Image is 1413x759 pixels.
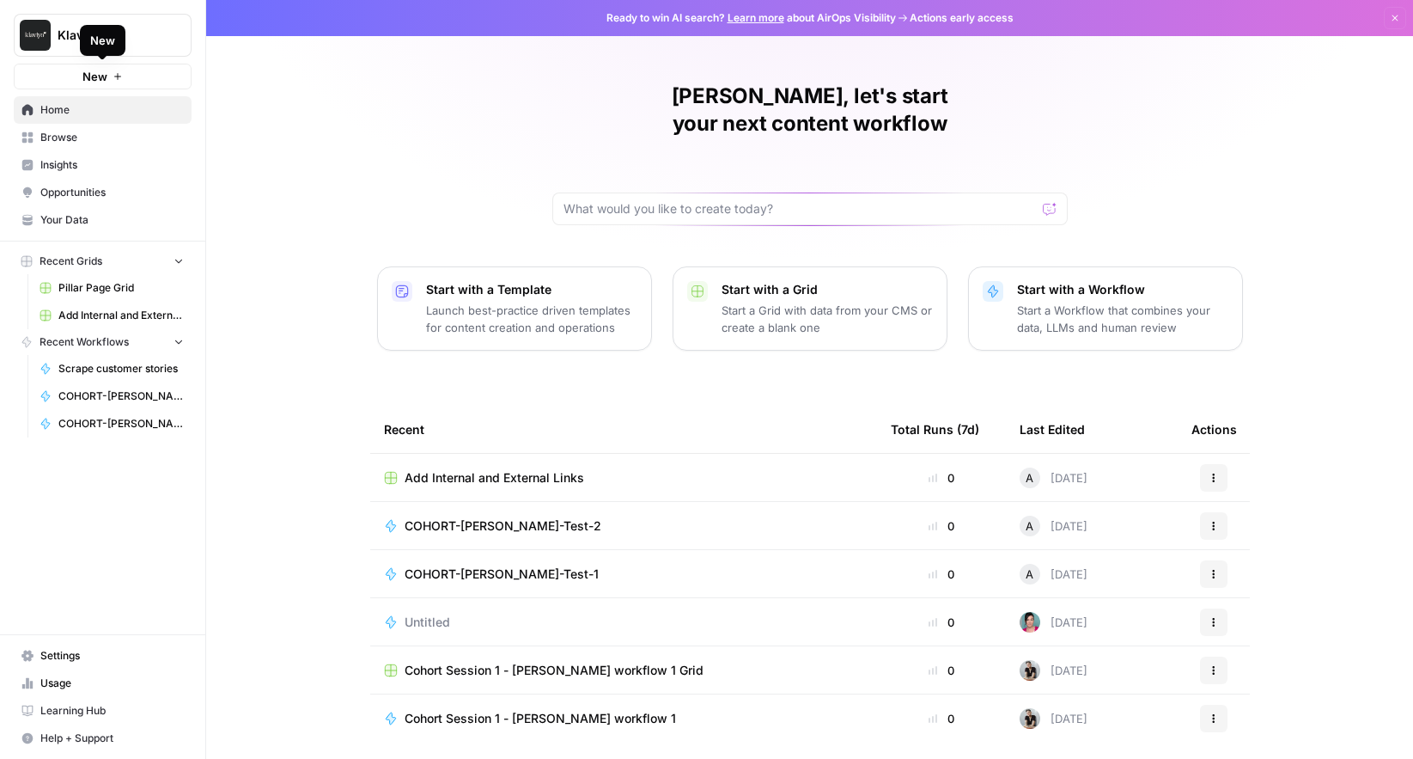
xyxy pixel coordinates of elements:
div: Actions [1191,406,1237,453]
span: Pillar Page Grid [58,280,184,296]
a: Learn more [728,11,784,24]
button: Recent Workflows [14,329,192,355]
span: Insights [40,157,184,173]
span: Recent Workflows [40,334,129,350]
input: What would you like to create today? [563,200,1036,217]
a: Your Data [14,206,192,234]
span: Untitled [405,614,450,631]
a: COHORT-[PERSON_NAME]-Test-1 [32,383,192,410]
a: Usage [14,670,192,697]
a: Add Internal and External Links [384,469,863,487]
span: Opportunities [40,185,184,200]
a: Browse [14,124,192,151]
span: Add Internal and External Links [58,308,184,323]
span: COHORT-[PERSON_NAME]-Test-1 [405,566,599,583]
button: Help + Support [14,725,192,752]
span: Your Data [40,212,184,228]
span: A [1026,566,1033,583]
span: New [82,68,107,85]
div: [DATE] [1020,516,1087,536]
div: [DATE] [1020,660,1087,681]
p: Start with a Template [426,281,637,298]
a: COHORT-[PERSON_NAME]-Test-1 [384,566,863,583]
span: Klaviyo [58,27,161,44]
a: Cohort Session 1 - [PERSON_NAME] workflow 1 [384,710,863,727]
a: Settings [14,642,192,670]
button: Start with a GridStart a Grid with data from your CMS or create a blank one [673,266,947,351]
div: [DATE] [1020,612,1087,633]
span: Browse [40,130,184,145]
a: Cohort Session 1 - [PERSON_NAME] workflow 1 Grid [384,662,863,679]
img: Klaviyo Logo [20,20,51,51]
div: 0 [891,566,992,583]
p: Start a Workflow that combines your data, LLMs and human review [1017,302,1228,336]
span: Add Internal and External Links [405,469,584,487]
div: Last Edited [1020,406,1085,453]
img: qq1exqcea0wapzto7wd7elbwtl3p [1020,660,1040,681]
p: Start a Grid with data from your CMS or create a blank one [722,302,933,336]
a: Pillar Page Grid [32,274,192,302]
span: A [1026,469,1033,487]
a: COHORT-[PERSON_NAME]-Test-2 [32,410,192,438]
a: Learning Hub [14,697,192,725]
span: Scrape customer stories [58,361,184,376]
span: Recent Grids [40,254,102,269]
a: Scrape customer stories [32,355,192,383]
button: Recent Grids [14,248,192,274]
button: Start with a TemplateLaunch best-practice driven templates for content creation and operations [377,266,652,351]
a: Home [14,96,192,124]
div: Total Runs (7d) [891,406,979,453]
span: Learning Hub [40,703,184,719]
span: COHORT-[PERSON_NAME]-Test-2 [58,416,184,432]
span: Cohort Session 1 - [PERSON_NAME] workflow 1 [405,710,676,727]
img: qq1exqcea0wapzto7wd7elbwtl3p [1020,708,1040,729]
span: COHORT-[PERSON_NAME]-Test-1 [58,389,184,404]
div: 0 [891,517,992,535]
a: Untitled [384,614,863,631]
button: New [14,64,192,89]
span: Help + Support [40,731,184,746]
div: [DATE] [1020,708,1087,729]
span: Actions early access [910,10,1014,26]
div: New [90,32,115,49]
span: COHORT-[PERSON_NAME]-Test-2 [405,517,601,535]
a: Add Internal and External Links [32,302,192,329]
p: Launch best-practice driven templates for content creation and operations [426,302,637,336]
span: Home [40,102,184,118]
h1: [PERSON_NAME], let's start your next content workflow [552,83,1068,138]
button: Start with a WorkflowStart a Workflow that combines your data, LLMs and human review [968,266,1243,351]
span: A [1026,517,1033,535]
div: 0 [891,710,992,727]
p: Start with a Grid [722,281,933,298]
div: [DATE] [1020,564,1087,585]
div: [DATE] [1020,468,1087,488]
span: Cohort Session 1 - [PERSON_NAME] workflow 1 Grid [405,662,703,679]
a: Insights [14,151,192,179]
div: 0 [891,662,992,679]
span: Usage [40,676,184,691]
p: Start with a Workflow [1017,281,1228,298]
div: 0 [891,469,992,487]
a: Opportunities [14,179,192,206]
span: Ready to win AI search? about AirOps Visibility [606,10,896,26]
img: p2ajfkachsjhajltiglpihxvj7qq [1020,612,1040,633]
a: COHORT-[PERSON_NAME]-Test-2 [384,517,863,535]
div: 0 [891,614,992,631]
button: Workspace: Klaviyo [14,14,192,57]
div: Recent [384,406,863,453]
span: Settings [40,648,184,664]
